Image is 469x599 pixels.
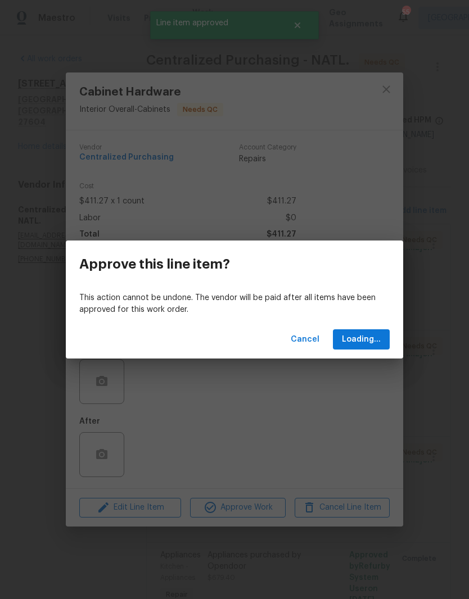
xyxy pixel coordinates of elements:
span: Cancel [291,333,319,347]
p: This action cannot be undone. The vendor will be paid after all items have been approved for this... [79,292,390,316]
h3: Approve this line item? [79,256,230,272]
button: Loading... [333,329,390,350]
button: Cancel [286,329,324,350]
span: Loading... [342,333,381,347]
